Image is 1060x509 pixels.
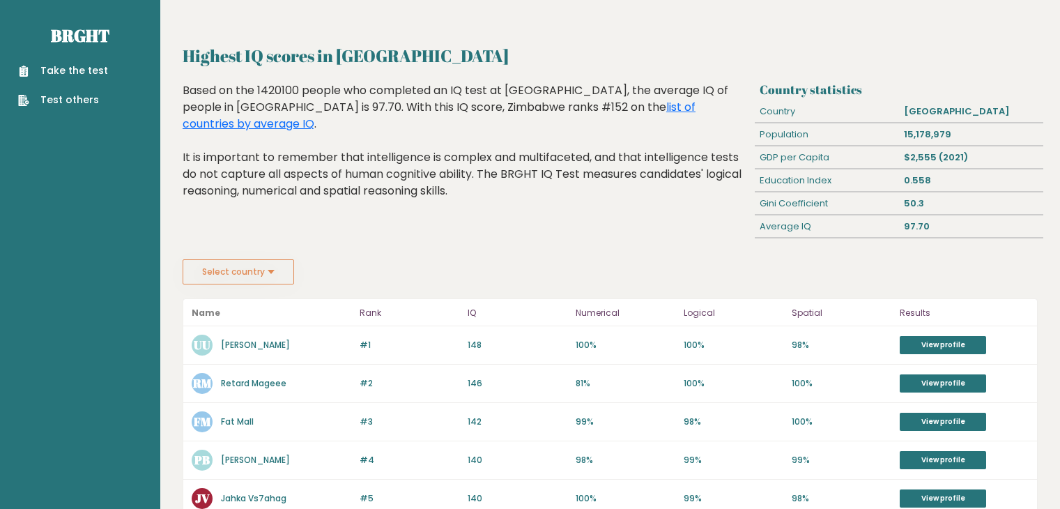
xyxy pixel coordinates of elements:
[760,82,1038,97] h3: Country statistics
[183,43,1038,68] h2: Highest IQ scores in [GEOGRAPHIC_DATA]
[899,146,1043,169] div: $2,555 (2021)
[468,339,567,351] p: 148
[221,416,254,427] a: Fat Mall
[18,93,108,107] a: Test others
[755,169,899,192] div: Education Index
[576,339,675,351] p: 100%
[899,100,1043,123] div: [GEOGRAPHIC_DATA]
[576,305,675,321] p: Numerical
[18,63,108,78] a: Take the test
[194,337,210,353] text: UU
[360,339,459,351] p: #1
[51,24,109,47] a: Brght
[792,492,891,505] p: 98%
[468,416,567,428] p: 142
[468,305,567,321] p: IQ
[899,192,1043,215] div: 50.3
[684,305,783,321] p: Logical
[900,451,986,469] a: View profile
[192,375,212,391] text: RM
[360,454,459,466] p: #4
[360,377,459,390] p: #2
[899,169,1043,192] div: 0.558
[900,489,986,508] a: View profile
[221,377,286,389] a: Retard Mageee
[792,305,891,321] p: Spatial
[576,416,675,428] p: 99%
[194,413,211,430] text: FM
[183,99,696,132] a: list of countries by average IQ
[468,454,567,466] p: 140
[468,377,567,390] p: 146
[899,215,1043,238] div: 97.70
[755,100,899,123] div: Country
[755,146,899,169] div: GDP per Capita
[792,377,891,390] p: 100%
[192,307,220,319] b: Name
[684,339,783,351] p: 100%
[900,374,986,393] a: View profile
[792,339,891,351] p: 98%
[221,454,290,466] a: [PERSON_NAME]
[792,454,891,466] p: 99%
[221,339,290,351] a: [PERSON_NAME]
[684,454,783,466] p: 99%
[576,377,675,390] p: 81%
[684,492,783,505] p: 99%
[183,82,749,220] div: Based on the 1420100 people who completed an IQ test at [GEOGRAPHIC_DATA], the average IQ of peop...
[183,259,294,284] button: Select country
[194,452,210,468] text: PB
[684,377,783,390] p: 100%
[900,336,986,354] a: View profile
[900,413,986,431] a: View profile
[755,123,899,146] div: Population
[684,416,783,428] p: 98%
[468,492,567,505] p: 140
[360,305,459,321] p: Rank
[221,492,286,504] a: Jahka Vs7ahag
[755,215,899,238] div: Average IQ
[900,305,1029,321] p: Results
[576,492,675,505] p: 100%
[360,416,459,428] p: #3
[899,123,1043,146] div: 15,178,979
[576,454,675,466] p: 98%
[755,192,899,215] div: Gini Coefficient
[195,490,210,506] text: JV
[360,492,459,505] p: #5
[792,416,891,428] p: 100%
